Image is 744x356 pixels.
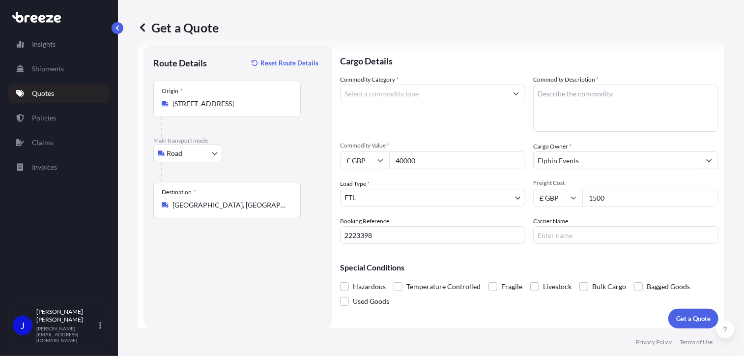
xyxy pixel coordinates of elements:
label: Commodity Category [340,75,399,85]
button: Get a Quote [668,309,718,328]
input: Enter name [533,226,718,244]
div: Origin [162,87,183,95]
span: Hazardous [353,279,386,294]
span: Livestock [543,279,572,294]
input: Destination [172,200,288,210]
a: Privacy Policy [636,338,672,346]
span: Load Type [340,179,370,189]
a: Quotes [8,84,110,103]
button: FTL [340,189,525,207]
p: Claims [32,138,53,148]
a: Policies [8,108,110,128]
span: Fragile [501,279,522,294]
p: Invoices [32,162,57,172]
p: [PERSON_NAME][EMAIL_ADDRESS][DOMAIN_NAME] [36,326,97,343]
a: Terms of Use [680,338,713,346]
span: Freight Cost [533,179,718,187]
label: Cargo Owner [533,142,572,151]
p: Quotes [32,89,54,98]
input: Select a commodity type [341,85,507,102]
button: Select transport [153,145,222,162]
p: Reset Route Details [260,58,318,68]
label: Carrier Name [533,216,568,226]
button: Show suggestions [700,151,718,169]
p: Main transport mode [153,137,322,145]
p: Cargo Details [340,45,718,75]
span: Commodity Value [340,142,525,149]
p: Get a Quote [138,20,219,35]
input: Origin [172,99,288,109]
button: Reset Route Details [247,55,322,71]
div: Destination [162,188,196,196]
p: Special Conditions [340,264,718,271]
a: Invoices [8,157,110,177]
p: Get a Quote [676,314,711,324]
span: Bagged Goods [647,279,690,294]
input: Type amount [389,151,525,169]
input: Full name [534,151,700,169]
p: Route Details [153,57,207,69]
span: J [21,321,25,330]
span: Bulk Cargo [592,279,626,294]
p: Insights [32,39,56,49]
p: Shipments [32,64,64,74]
a: Insights [8,34,110,54]
p: Policies [32,113,56,123]
button: Show suggestions [507,85,525,102]
a: Shipments [8,59,110,79]
input: Your internal reference [340,226,525,244]
span: Temperature Controlled [406,279,481,294]
label: Booking Reference [340,216,389,226]
input: Enter amount [582,189,718,207]
label: Commodity Description [533,75,599,85]
a: Claims [8,133,110,152]
span: Used Goods [353,294,389,309]
span: FTL [344,193,356,203]
span: Road [167,148,182,158]
p: [PERSON_NAME] [PERSON_NAME] [36,308,97,324]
